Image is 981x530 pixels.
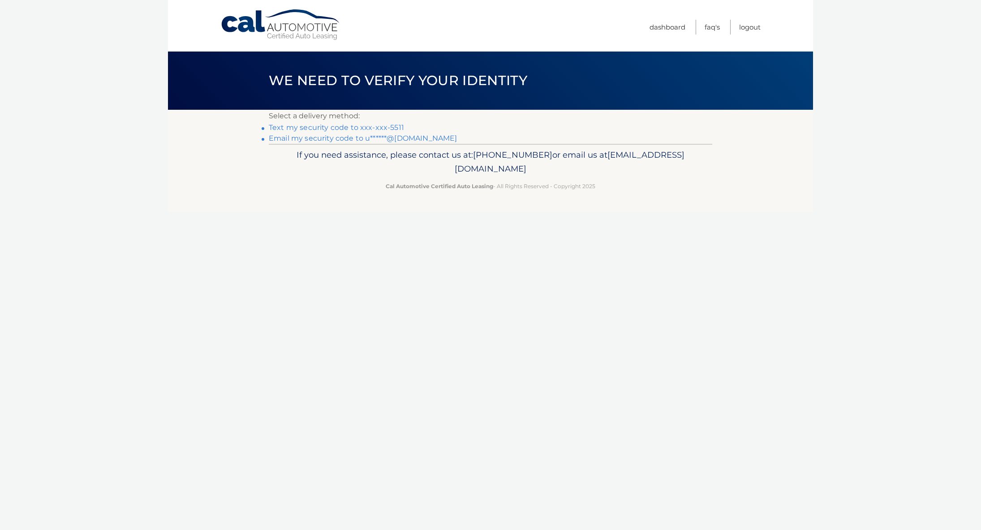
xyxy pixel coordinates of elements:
[269,72,527,89] span: We need to verify your identity
[705,20,720,34] a: FAQ's
[269,123,404,132] a: Text my security code to xxx-xxx-5511
[269,110,712,122] p: Select a delivery method:
[739,20,761,34] a: Logout
[650,20,685,34] a: Dashboard
[220,9,341,41] a: Cal Automotive
[386,183,493,190] strong: Cal Automotive Certified Auto Leasing
[269,134,457,142] a: Email my security code to u******@[DOMAIN_NAME]
[275,148,706,177] p: If you need assistance, please contact us at: or email us at
[473,150,552,160] span: [PHONE_NUMBER]
[275,181,706,191] p: - All Rights Reserved - Copyright 2025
